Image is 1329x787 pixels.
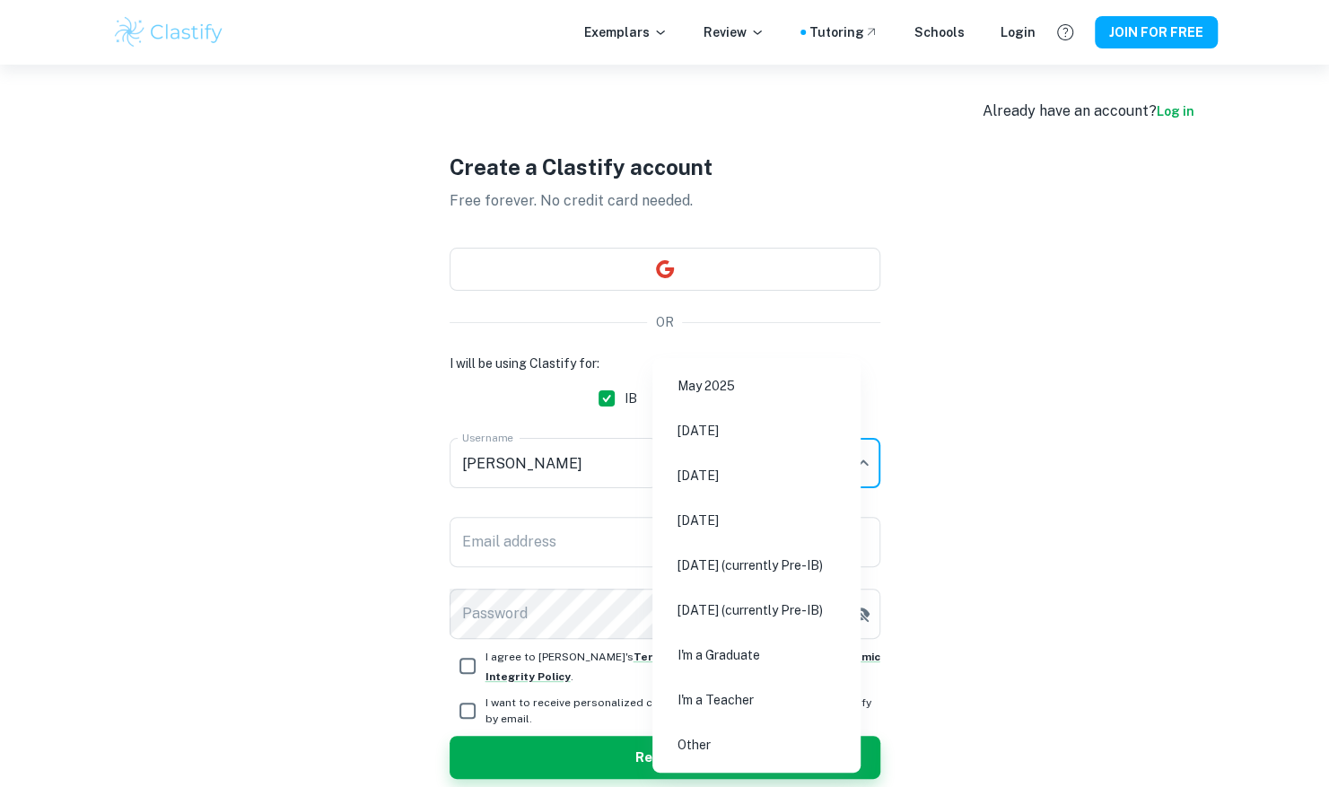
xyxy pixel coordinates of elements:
[660,590,853,631] li: [DATE] (currently Pre-IB)
[660,724,853,765] li: Other
[660,634,853,676] li: I'm a Graduate
[660,455,853,496] li: [DATE]
[660,679,853,721] li: I'm a Teacher
[660,410,853,451] li: [DATE]
[660,365,853,407] li: May 2025
[660,545,853,586] li: [DATE] (currently Pre-IB)
[660,500,853,541] li: [DATE]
